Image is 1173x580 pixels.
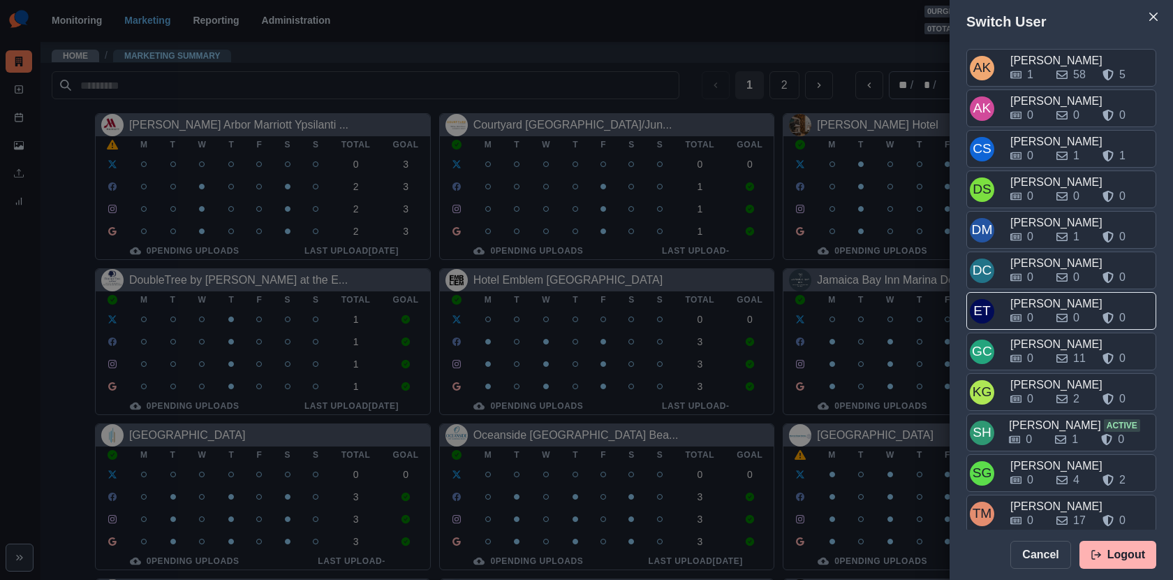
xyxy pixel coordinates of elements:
[1119,107,1126,124] div: 0
[1073,66,1086,83] div: 58
[1010,255,1153,272] div: [PERSON_NAME]
[1119,188,1126,205] div: 0
[1119,350,1126,367] div: 0
[1027,107,1033,124] div: 0
[1142,6,1165,28] button: Close
[1010,377,1153,393] div: [PERSON_NAME]
[1010,93,1153,110] div: [PERSON_NAME]
[1119,66,1126,83] div: 5
[1073,512,1086,529] div: 17
[1027,391,1033,407] div: 0
[1010,133,1153,150] div: [PERSON_NAME]
[1010,215,1153,231] div: [PERSON_NAME]
[1027,66,1033,83] div: 1
[1118,431,1124,448] div: 0
[1073,350,1086,367] div: 11
[1073,472,1079,488] div: 4
[1119,310,1126,326] div: 0
[1027,310,1033,326] div: 0
[1119,147,1126,164] div: 1
[973,51,991,85] div: Alex Kalogeropoulos
[1026,431,1032,448] div: 0
[973,132,991,166] div: Crizalyn Servida
[1027,229,1033,245] div: 0
[1119,391,1126,407] div: 0
[1072,431,1078,448] div: 1
[1073,147,1079,164] div: 1
[1073,310,1079,326] div: 0
[1010,174,1153,191] div: [PERSON_NAME]
[1119,269,1126,286] div: 0
[1010,52,1153,69] div: [PERSON_NAME]
[1073,107,1079,124] div: 0
[1073,229,1079,245] div: 1
[1119,512,1126,529] div: 0
[973,294,991,328] div: Emily Tanedo
[1073,269,1079,286] div: 0
[973,416,991,449] div: Sara Haas
[1027,512,1033,529] div: 0
[973,254,992,287] div: David Colangelo
[1010,458,1153,474] div: [PERSON_NAME]
[1010,336,1153,353] div: [PERSON_NAME]
[1073,188,1079,205] div: 0
[1104,419,1140,432] span: Active
[1119,472,1126,488] div: 2
[1119,229,1126,245] div: 0
[1009,417,1153,434] div: [PERSON_NAME]
[1073,391,1079,407] div: 2
[1010,296,1153,312] div: [PERSON_NAME]
[1027,472,1033,488] div: 0
[1027,269,1033,286] div: 0
[972,335,992,368] div: Gizelle Carlos
[973,375,992,409] div: Katrina Gallardo
[1079,541,1156,569] button: Logout
[972,213,993,247] div: Darwin Manalo
[1010,498,1153,515] div: [PERSON_NAME]
[973,173,991,206] div: Dakota Saunders
[1027,147,1033,164] div: 0
[973,497,992,530] div: Tony Manalo
[1010,541,1070,569] button: Cancel
[973,456,992,490] div: Sarah Gleason
[1027,350,1033,367] div: 0
[1027,188,1033,205] div: 0
[973,92,991,125] div: Alicia Kalogeropoulos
